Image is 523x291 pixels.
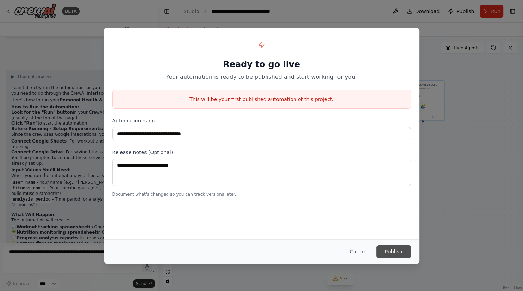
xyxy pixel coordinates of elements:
label: Release notes (Optional) [112,149,411,156]
p: This will be your first published automation of this project. [113,96,411,103]
p: Your automation is ready to be published and start working for you. [112,73,411,81]
label: Automation name [112,117,411,124]
h1: Ready to go live [112,59,411,70]
button: Cancel [344,245,372,258]
button: Publish [376,245,411,258]
p: Document what's changed so you can track versions later. [112,191,411,197]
